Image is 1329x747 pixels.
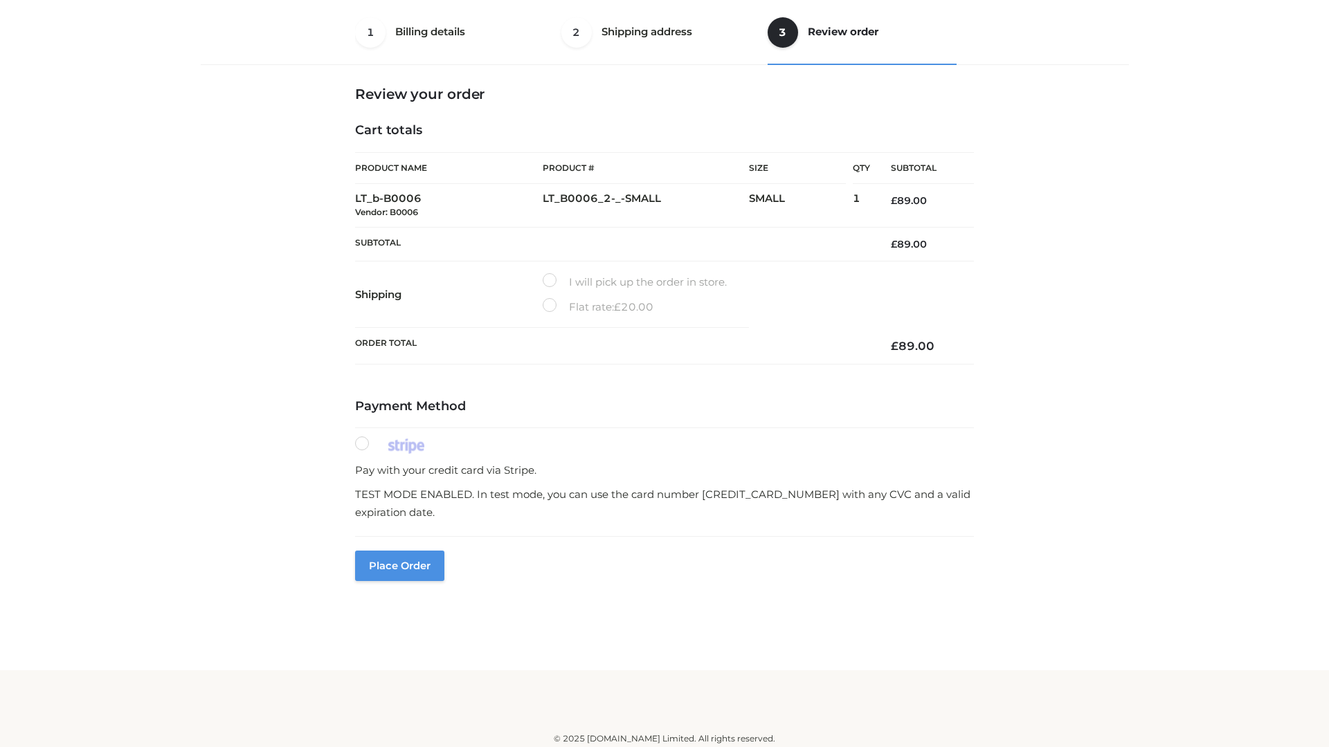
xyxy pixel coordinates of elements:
span: £ [614,300,621,313]
p: Pay with your credit card via Stripe. [355,461,974,479]
td: SMALL [749,184,853,228]
th: Subtotal [870,153,974,184]
th: Qty [853,152,870,184]
bdi: 89.00 [891,339,934,353]
button: Place order [355,551,444,581]
bdi: 20.00 [614,300,653,313]
span: £ [891,238,897,250]
h4: Payment Method [355,399,974,414]
p: TEST MODE ENABLED. In test mode, you can use the card number [CREDIT_CARD_NUMBER] with any CVC an... [355,486,974,521]
label: Flat rate: [543,298,653,316]
th: Product # [543,152,749,184]
td: LT_b-B0006 [355,184,543,228]
th: Size [749,153,846,184]
h3: Review your order [355,86,974,102]
th: Order Total [355,328,870,365]
bdi: 89.00 [891,194,927,207]
label: I will pick up the order in store. [543,273,727,291]
td: LT_B0006_2-_-SMALL [543,184,749,228]
bdi: 89.00 [891,238,927,250]
td: 1 [853,184,870,228]
th: Shipping [355,261,543,328]
span: £ [891,194,897,207]
span: £ [891,339,898,353]
th: Product Name [355,152,543,184]
div: © 2025 [DOMAIN_NAME] Limited. All rights reserved. [206,732,1123,746]
small: Vendor: B0006 [355,207,418,217]
th: Subtotal [355,227,870,261]
h4: Cart totals [355,123,974,138]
